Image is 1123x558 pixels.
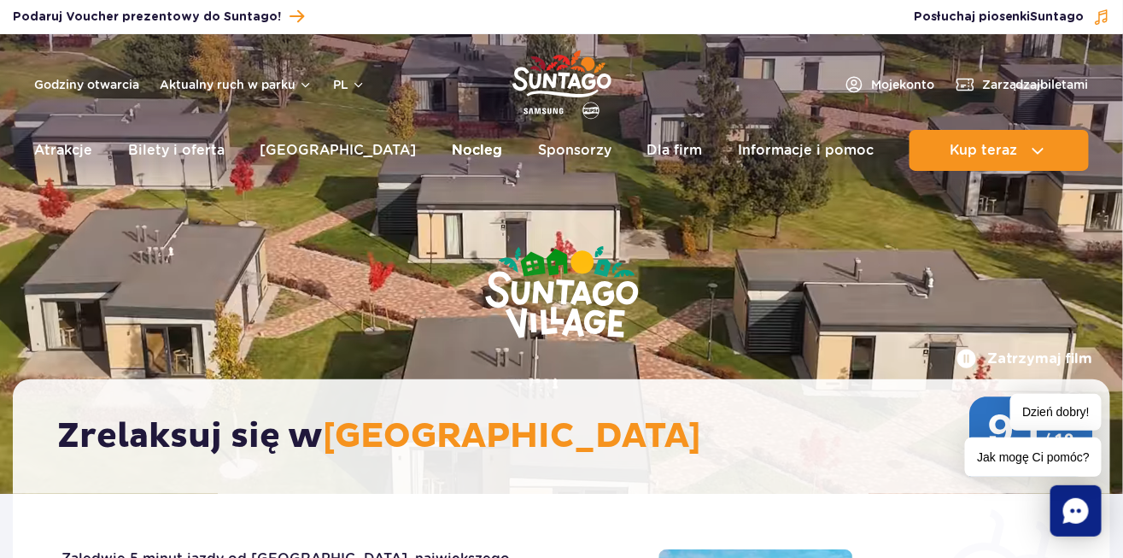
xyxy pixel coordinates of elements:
[13,5,304,28] a: Podaruj Voucher prezentowy do Suntago!
[34,76,139,93] a: Godziny otwarcia
[538,130,611,171] a: Sponsorzy
[1031,11,1085,23] span: Suntago
[128,130,225,171] a: Bilety i oferta
[452,130,502,171] a: Nocleg
[417,179,707,408] img: Suntago Village
[333,76,366,93] button: pl
[647,130,703,171] a: Dla firm
[13,9,281,26] span: Podaruj Voucher prezentowy do Suntago!
[738,130,874,171] a: Informacje i pomoc
[955,74,1089,95] a: Zarządzajbiletami
[34,130,92,171] a: Atrakcje
[512,43,611,121] a: Park of Poland
[982,76,1089,93] span: Zarządzaj biletami
[1010,394,1102,431] span: Dzień dobry!
[950,143,1017,158] span: Kup teraz
[914,9,1085,26] span: Posłuchaj piosenki
[160,78,313,91] button: Aktualny ruch w parku
[260,130,416,171] a: [GEOGRAPHIC_DATA]
[914,9,1110,26] button: Posłuchaj piosenkiSuntago
[956,349,1093,369] button: Zatrzymaj film
[910,130,1089,171] button: Kup teraz
[1050,485,1102,537] div: Chat
[965,438,1102,477] span: Jak mogę Ci pomóc?
[871,76,934,93] span: Moje konto
[323,415,701,458] span: [GEOGRAPHIC_DATA]
[57,415,1083,458] h2: Zrelaksuj się w
[844,74,934,95] a: Mojekonto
